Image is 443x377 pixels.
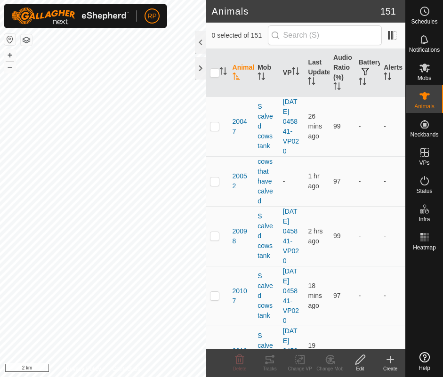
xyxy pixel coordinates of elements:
span: Animals [414,104,435,109]
span: RP [147,11,156,21]
th: Audio Ratio (%) [330,49,355,97]
div: Change Mob [315,365,345,372]
div: Tracks [255,365,285,372]
a: Help [406,348,443,375]
th: Mob [254,49,279,97]
div: Edit [345,365,375,372]
p-sorticon: Activate to sort [292,69,299,76]
h2: Animals [212,6,380,17]
button: Map Layers [21,34,32,46]
p-sorticon: Activate to sort [308,79,315,86]
span: 10 Oct 2025 at 5:42 AM [308,342,322,369]
div: S calved cows tank [258,211,275,261]
p-sorticon: Activate to sort [219,69,227,76]
div: cows that have calved [258,157,275,206]
td: - [380,266,405,326]
td: - [380,206,405,266]
td: - [355,96,380,156]
p-sorticon: Activate to sort [233,74,240,81]
p-sorticon: Activate to sort [333,84,341,91]
span: Help [419,365,430,371]
button: Reset Map [4,34,16,45]
a: Privacy Policy [66,365,101,373]
th: Alerts [380,49,405,97]
div: Create [375,365,405,372]
span: 99 [333,122,341,130]
span: Schedules [411,19,437,24]
div: Change VP [285,365,315,372]
img: Gallagher Logo [11,8,129,24]
p-sorticon: Activate to sort [359,79,366,87]
a: [DATE] 045841-VP020 [283,267,299,324]
th: Animal [229,49,254,97]
div: S calved cows tank [258,271,275,321]
p-sorticon: Activate to sort [258,74,265,81]
span: 97 [333,292,341,299]
span: 0 selected of 151 [212,31,268,40]
span: 20052 [233,171,250,191]
span: 20108 [233,346,250,366]
a: [DATE] 045841-VP020 [283,208,299,265]
span: Infra [419,217,430,222]
span: Neckbands [410,132,438,137]
span: 97 [333,177,341,185]
span: Status [416,188,432,194]
span: 10 Oct 2025 at 5:35 AM [308,112,322,140]
td: - [355,156,380,206]
input: Search (S) [268,25,382,45]
span: Heatmap [413,245,436,250]
span: 10 Oct 2025 at 4:08 AM [308,172,319,190]
span: 20107 [233,286,250,306]
div: S calved cows tank [258,102,275,151]
span: 151 [380,4,396,18]
td: - [355,206,380,266]
span: 10 Oct 2025 at 5:43 AM [308,282,322,309]
td: - [380,96,405,156]
span: 20047 [233,117,250,136]
app-display-virtual-paddock-transition: - [283,177,285,185]
span: VPs [419,160,429,166]
span: Mobs [418,75,431,81]
p-sorticon: Activate to sort [384,74,391,81]
span: 20098 [233,226,250,246]
button: + [4,49,16,61]
td: - [380,156,405,206]
span: 99 [333,232,341,240]
td: - [355,266,380,326]
th: VP [279,49,305,97]
button: – [4,62,16,73]
span: 10 Oct 2025 at 3:45 AM [308,227,322,245]
a: [DATE] 045841-VP020 [283,98,299,155]
th: Last Updated [304,49,330,97]
span: Delete [233,366,247,371]
th: Battery [355,49,380,97]
span: Notifications [409,47,440,53]
a: Contact Us [112,365,140,373]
